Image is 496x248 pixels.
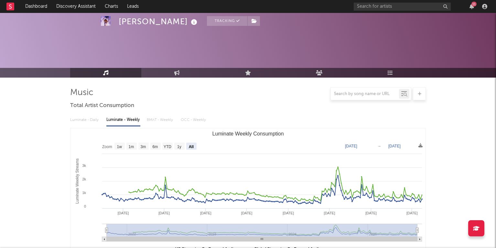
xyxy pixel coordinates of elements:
text: Luminate Weekly Streams [75,158,80,204]
div: [PERSON_NAME] [119,16,199,27]
text: 3k [82,164,86,167]
text: 0 [84,204,86,208]
text: 1w [117,145,122,149]
input: Search by song name or URL [331,92,399,97]
text: Luminate Weekly Consumption [212,131,284,136]
text: [DATE] [324,211,335,215]
text: 2k [82,177,86,181]
text: Zoom [102,145,112,149]
text: [DATE] [388,144,401,148]
text: YTD [164,145,171,149]
text: 1m [129,145,134,149]
text: 6m [153,145,158,149]
button: Tracking [207,16,247,26]
button: 11 [469,4,474,9]
text: → [377,144,381,148]
text: [DATE] [365,211,377,215]
text: All [189,145,194,149]
text: 1y [177,145,181,149]
text: [DATE] [241,211,253,215]
text: 1k [82,191,86,195]
text: [DATE] [283,211,294,215]
input: Search for artists [354,3,451,11]
div: 11 [471,2,477,6]
text: 3m [141,145,146,149]
text: [DATE] [406,211,418,215]
div: Luminate - Weekly [106,114,140,125]
text: [DATE] [345,144,357,148]
text: [DATE] [200,211,211,215]
span: Total Artist Consumption [70,102,134,110]
text: [DATE] [118,211,129,215]
text: [DATE] [158,211,170,215]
